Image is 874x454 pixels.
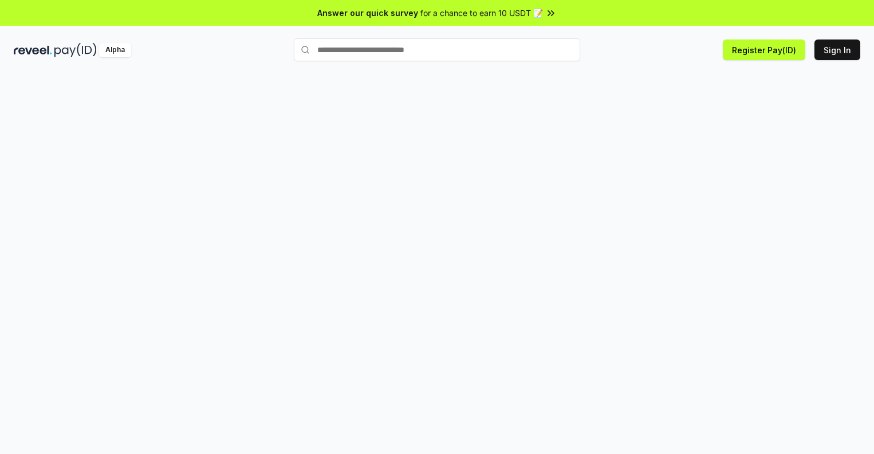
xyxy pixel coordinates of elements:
[814,40,860,60] button: Sign In
[14,43,52,57] img: reveel_dark
[420,7,543,19] span: for a chance to earn 10 USDT 📝
[317,7,418,19] span: Answer our quick survey
[99,43,131,57] div: Alpha
[723,40,805,60] button: Register Pay(ID)
[54,43,97,57] img: pay_id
